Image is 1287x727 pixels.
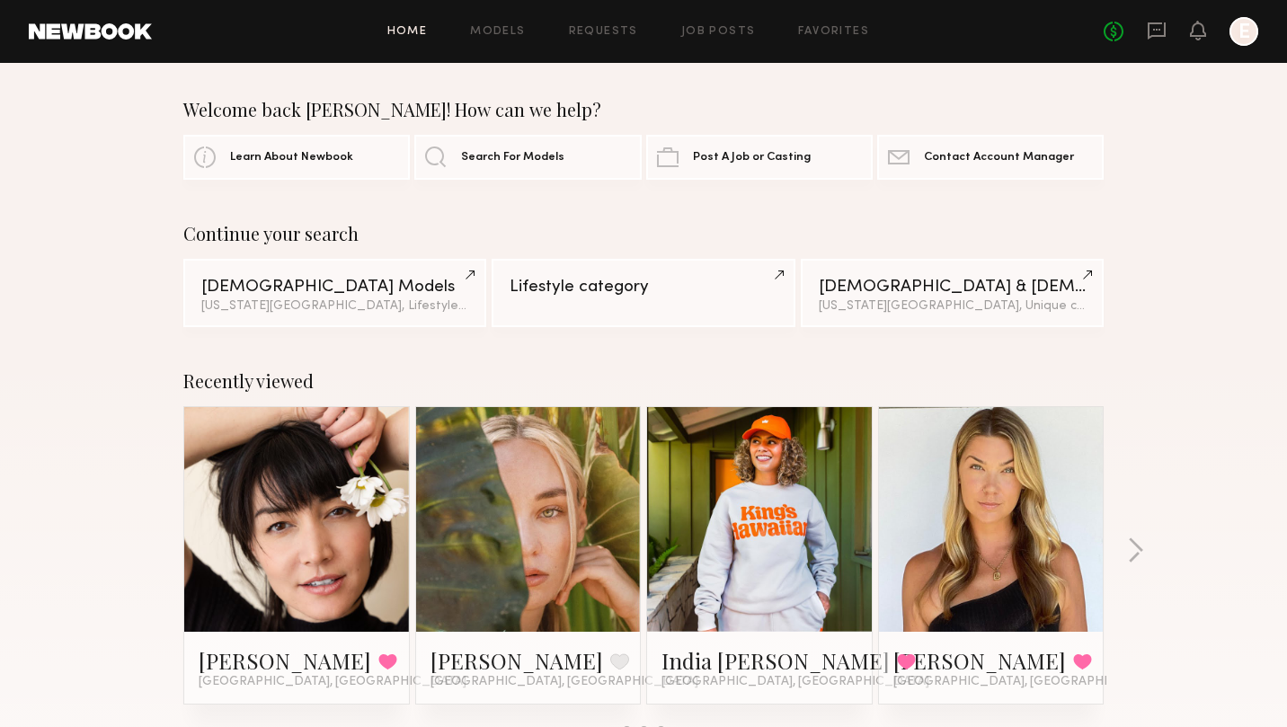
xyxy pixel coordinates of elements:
div: Lifestyle category [510,279,777,296]
a: Post A Job or Casting [646,135,873,180]
a: Job Posts [681,26,756,38]
span: Learn About Newbook [230,152,353,164]
span: [GEOGRAPHIC_DATA], [GEOGRAPHIC_DATA] [430,675,698,689]
span: [GEOGRAPHIC_DATA], [GEOGRAPHIC_DATA] [893,675,1161,689]
div: Welcome back [PERSON_NAME]! How can we help? [183,99,1104,120]
span: [GEOGRAPHIC_DATA], [GEOGRAPHIC_DATA] [661,675,929,689]
div: Recently viewed [183,370,1104,392]
a: Home [387,26,428,38]
a: Favorites [798,26,869,38]
span: Post A Job or Casting [693,152,811,164]
a: India [PERSON_NAME] [661,646,890,675]
span: Contact Account Manager [924,152,1074,164]
div: Continue your search [183,223,1104,244]
a: Requests [569,26,638,38]
a: Search For Models [414,135,641,180]
span: [GEOGRAPHIC_DATA], [GEOGRAPHIC_DATA] [199,675,466,689]
a: Contact Account Manager [877,135,1104,180]
a: Learn About Newbook [183,135,410,180]
a: E [1229,17,1258,46]
a: [PERSON_NAME] [199,646,371,675]
a: Lifestyle category [492,259,794,327]
div: [DEMOGRAPHIC_DATA] & [DEMOGRAPHIC_DATA] Models [819,279,1086,296]
div: [US_STATE][GEOGRAPHIC_DATA], Unique category [819,300,1086,313]
a: [PERSON_NAME] [430,646,603,675]
a: [DEMOGRAPHIC_DATA] Models[US_STATE][GEOGRAPHIC_DATA], Lifestyle category [183,259,486,327]
div: [DEMOGRAPHIC_DATA] Models [201,279,468,296]
a: [DEMOGRAPHIC_DATA] & [DEMOGRAPHIC_DATA] Models[US_STATE][GEOGRAPHIC_DATA], Unique category [801,259,1104,327]
div: [US_STATE][GEOGRAPHIC_DATA], Lifestyle category [201,300,468,313]
a: [PERSON_NAME] [893,646,1066,675]
span: Search For Models [461,152,564,164]
a: Models [470,26,525,38]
